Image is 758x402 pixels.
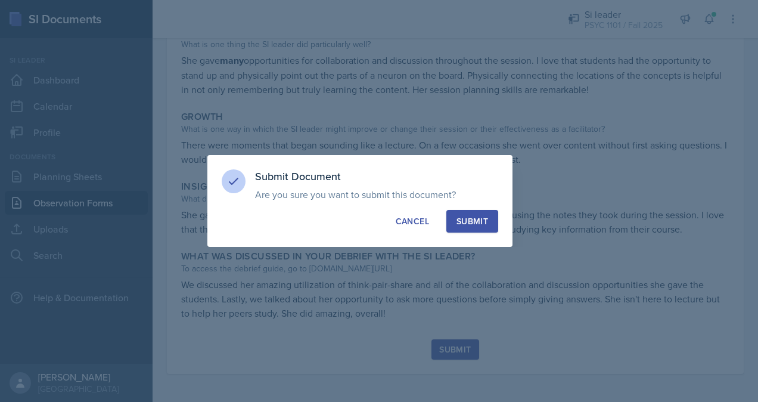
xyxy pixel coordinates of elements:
[456,215,488,227] div: Submit
[396,215,429,227] div: Cancel
[255,188,498,200] p: Are you sure you want to submit this document?
[386,210,439,233] button: Cancel
[255,169,498,184] h3: Submit Document
[446,210,498,233] button: Submit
